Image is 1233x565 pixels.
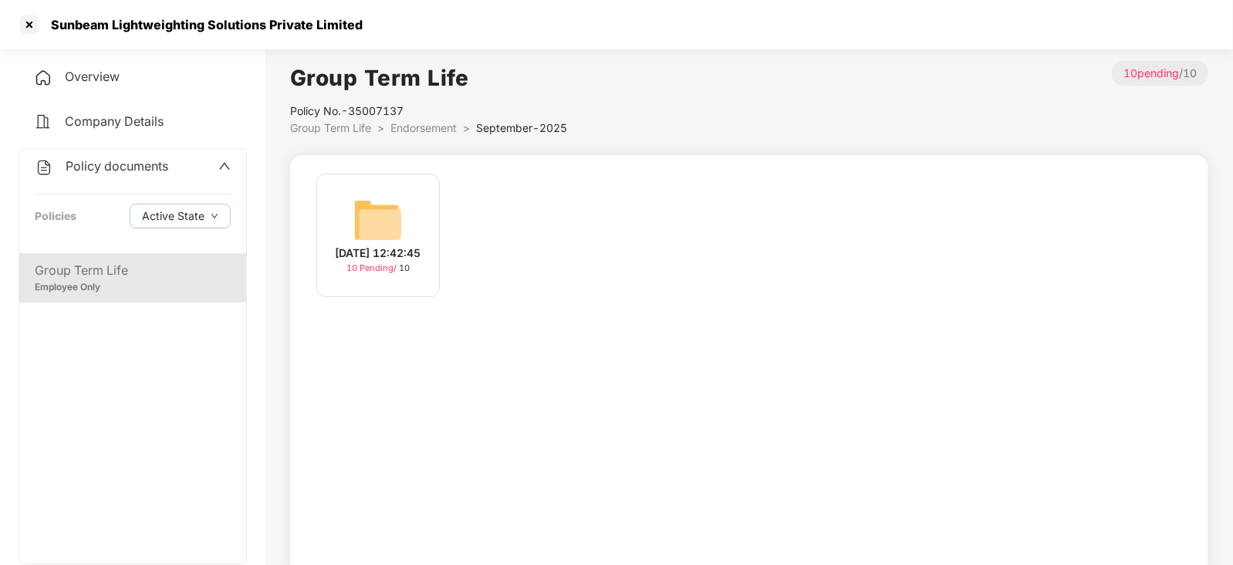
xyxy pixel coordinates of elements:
[35,208,76,225] div: Policies
[377,121,384,134] span: >
[1123,66,1179,80] span: 10 pending
[35,261,231,280] div: Group Term Life
[34,113,52,131] img: svg+xml;base64,PHN2ZyB4bWxucz0iaHR0cDovL3d3dy53My5vcmcvMjAwMC9zdmciIHdpZHRoPSIyNCIgaGVpZ2h0PSIyNC...
[290,121,371,134] span: Group Term Life
[390,121,457,134] span: Endorsement
[65,69,120,84] span: Overview
[34,69,52,87] img: svg+xml;base64,PHN2ZyB4bWxucz0iaHR0cDovL3d3dy53My5vcmcvMjAwMC9zdmciIHdpZHRoPSIyNCIgaGVpZ2h0PSIyNC...
[211,212,218,221] span: down
[35,158,53,177] img: svg+xml;base64,PHN2ZyB4bWxucz0iaHR0cDovL3d3dy53My5vcmcvMjAwMC9zdmciIHdpZHRoPSIyNCIgaGVpZ2h0PSIyNC...
[290,103,567,120] div: Policy No.- 35007137
[353,195,403,245] img: svg+xml;base64,PHN2ZyB4bWxucz0iaHR0cDovL3d3dy53My5vcmcvMjAwMC9zdmciIHdpZHRoPSI2NCIgaGVpZ2h0PSI2NC...
[476,121,567,134] span: September-2025
[290,61,567,95] h1: Group Term Life
[463,121,470,134] span: >
[65,113,164,129] span: Company Details
[35,280,231,295] div: Employee Only
[346,262,410,275] div: 10
[142,208,204,225] span: Active State
[130,204,231,228] button: Active Statedown
[42,17,363,32] div: Sunbeam Lightweighting Solutions Private Limited
[66,158,168,174] span: Policy documents
[336,245,421,262] div: [DATE] 12:42:45
[218,160,231,172] span: up
[1112,61,1208,86] p: / 10
[346,262,399,273] span: 10 Pending /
